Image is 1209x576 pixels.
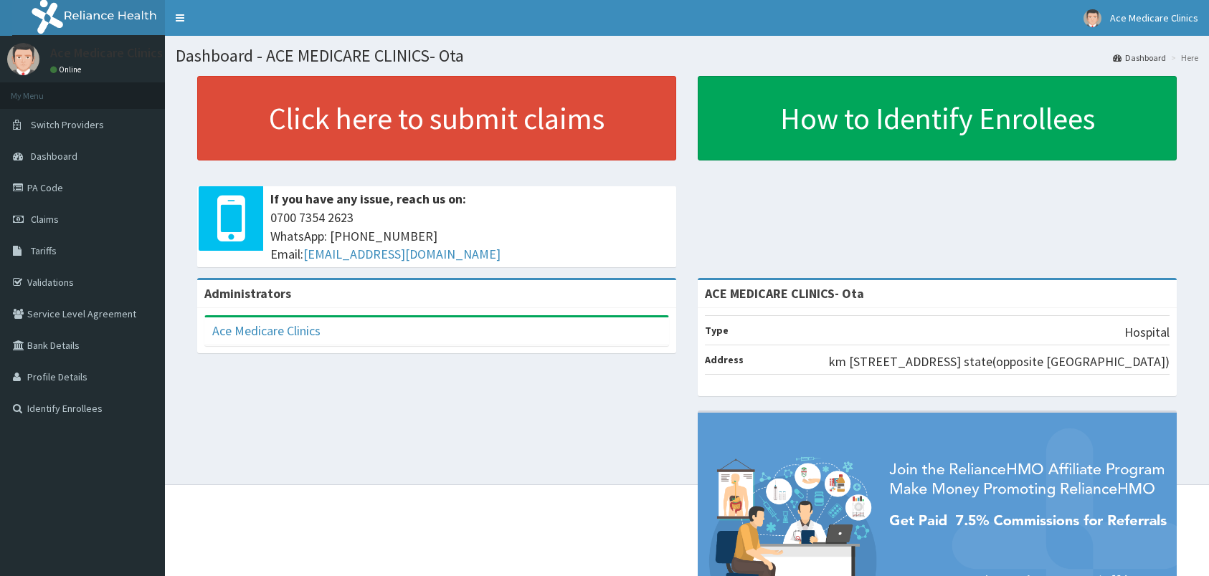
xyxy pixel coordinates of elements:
h1: Dashboard - ACE MEDICARE CLINICS- Ota [176,47,1198,65]
span: Tariffs [31,244,57,257]
span: 0700 7354 2623 WhatsApp: [PHONE_NUMBER] Email: [270,208,669,264]
b: Address [705,353,744,366]
li: Here [1167,52,1198,64]
b: If you have any issue, reach us on: [270,191,466,207]
a: Ace Medicare Clinics [212,322,321,339]
span: Dashboard [31,150,77,163]
img: User Image [7,43,39,75]
a: Dashboard [1113,52,1166,64]
strong: ACE MEDICARE CLINICS- Ota [705,285,864,302]
a: How to Identify Enrollees [698,76,1177,160]
b: Type [705,324,729,337]
b: Administrators [204,285,291,302]
p: km [STREET_ADDRESS] state(opposite [GEOGRAPHIC_DATA]) [829,352,1170,371]
span: Claims [31,213,59,226]
a: Online [50,64,85,75]
a: [EMAIL_ADDRESS][DOMAIN_NAME] [303,246,501,262]
span: Switch Providers [31,118,104,131]
p: Ace Medicare Clinics [50,47,163,59]
span: Ace Medicare Clinics [1110,11,1198,24]
p: Hospital [1124,323,1170,342]
img: User Image [1084,9,1101,27]
a: Click here to submit claims [197,76,676,160]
